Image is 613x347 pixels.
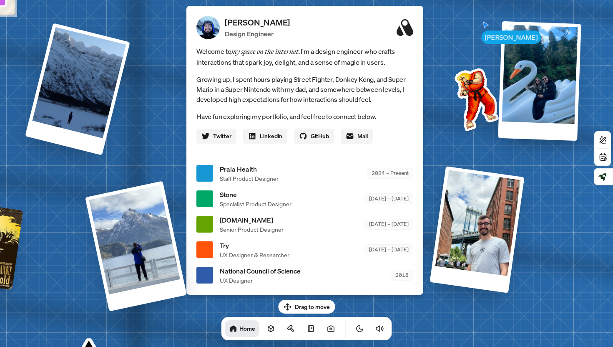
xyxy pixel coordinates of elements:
span: Praia Health [220,164,279,174]
img: Profile Picture [196,16,220,39]
p: [PERSON_NAME] [225,16,290,29]
button: Toggle Theme [352,320,368,337]
span: Welcome to I'm a design engineer who crafts interactions that spark joy, delight, and a sense of ... [196,46,413,68]
div: 2018 [391,270,413,280]
p: Have fun exploring my portfolio, and feel free to connect below. [196,111,413,122]
span: Staff Product Designer [220,174,279,183]
span: Try [220,241,289,251]
p: Design Engineer [225,29,290,39]
a: GitHub [294,129,334,144]
span: Senior Product Designer [220,225,284,234]
span: UX Designer & Researcher [220,251,289,259]
a: Home [225,320,259,337]
span: [DOMAIN_NAME] [220,215,284,225]
div: [DATE] – [DATE] [364,193,413,204]
span: Linkedin [260,132,282,140]
button: Toggle Audio [372,320,388,337]
em: my space on the internet. [231,47,301,56]
span: Mail [357,132,368,140]
div: 2024 – Present [367,168,413,178]
span: UX Designer [220,276,301,285]
span: Specialist Product Designer [220,200,291,208]
div: [DATE] – [DATE] [364,244,413,255]
span: National Council of Science [220,266,301,276]
p: Growing up, I spent hours playing Street Fighter, Donkey Kong, and Super Mario in a Super Nintend... [196,74,413,104]
div: [DATE] – [DATE] [364,219,413,229]
a: Mail [341,129,373,144]
h1: Home [239,324,255,332]
img: Profile example [433,56,517,140]
a: Linkedin [243,129,287,144]
span: GitHub [311,132,329,140]
span: Stone [220,190,291,200]
a: Twitter [196,129,236,144]
span: Twitter [213,132,231,140]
